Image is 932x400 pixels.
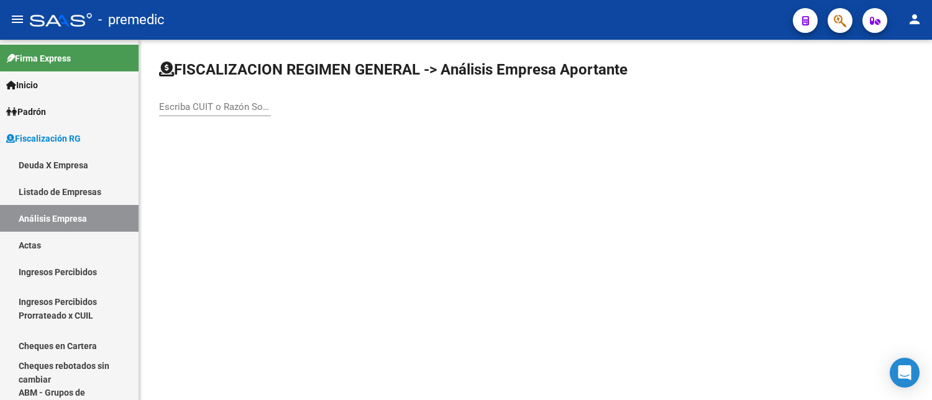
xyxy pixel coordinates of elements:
span: Fiscalización RG [6,132,81,145]
span: Firma Express [6,52,71,65]
mat-icon: person [907,12,922,27]
span: Inicio [6,78,38,92]
mat-icon: menu [10,12,25,27]
h1: FISCALIZACION REGIMEN GENERAL -> Análisis Empresa Aportante [159,60,628,80]
span: Padrón [6,105,46,119]
div: Open Intercom Messenger [890,358,920,388]
span: - premedic [98,6,165,34]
